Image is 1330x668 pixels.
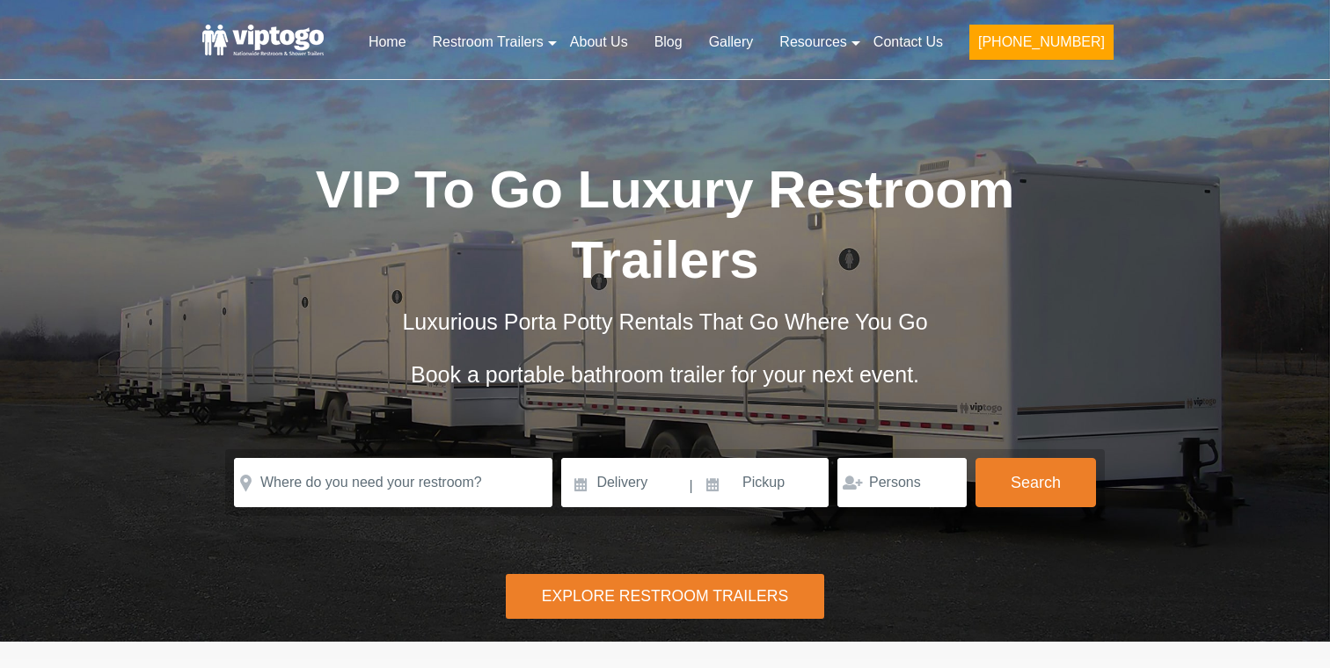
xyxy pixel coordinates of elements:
button: [PHONE_NUMBER] [969,25,1114,60]
input: Delivery [561,458,687,507]
a: Blog [641,23,696,62]
a: About Us [557,23,641,62]
button: Live Chat [1260,598,1330,668]
div: Explore Restroom Trailers [506,574,825,619]
a: [PHONE_NUMBER] [956,23,1127,70]
span: VIP To Go Luxury Restroom Trailers [316,160,1015,289]
span: Luxurious Porta Potty Rentals That Go Where You Go [402,309,927,334]
input: Pickup [695,458,829,507]
input: Where do you need your restroom? [234,458,552,507]
span: Book a portable bathroom trailer for your next event. [411,362,919,387]
a: Gallery [696,23,767,62]
a: Home [355,23,420,62]
span: | [690,458,693,514]
input: Persons [837,458,967,507]
button: Search [976,458,1096,507]
a: Contact Us [860,23,956,62]
a: Resources [766,23,859,62]
a: Restroom Trailers [420,23,557,62]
